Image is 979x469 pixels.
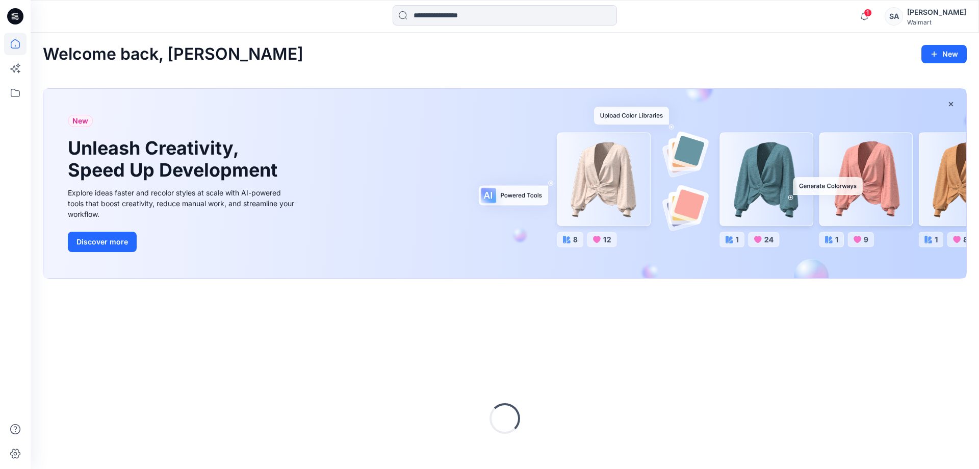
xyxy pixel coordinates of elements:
[907,18,966,26] div: Walmart
[72,115,88,127] span: New
[68,137,282,181] h1: Unleash Creativity, Speed Up Development
[885,7,903,26] div: SA
[864,9,872,17] span: 1
[907,6,966,18] div: [PERSON_NAME]
[68,187,297,219] div: Explore ideas faster and recolor styles at scale with AI-powered tools that boost creativity, red...
[921,45,967,63] button: New
[68,232,137,252] button: Discover more
[68,232,297,252] a: Discover more
[43,45,303,64] h2: Welcome back, [PERSON_NAME]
